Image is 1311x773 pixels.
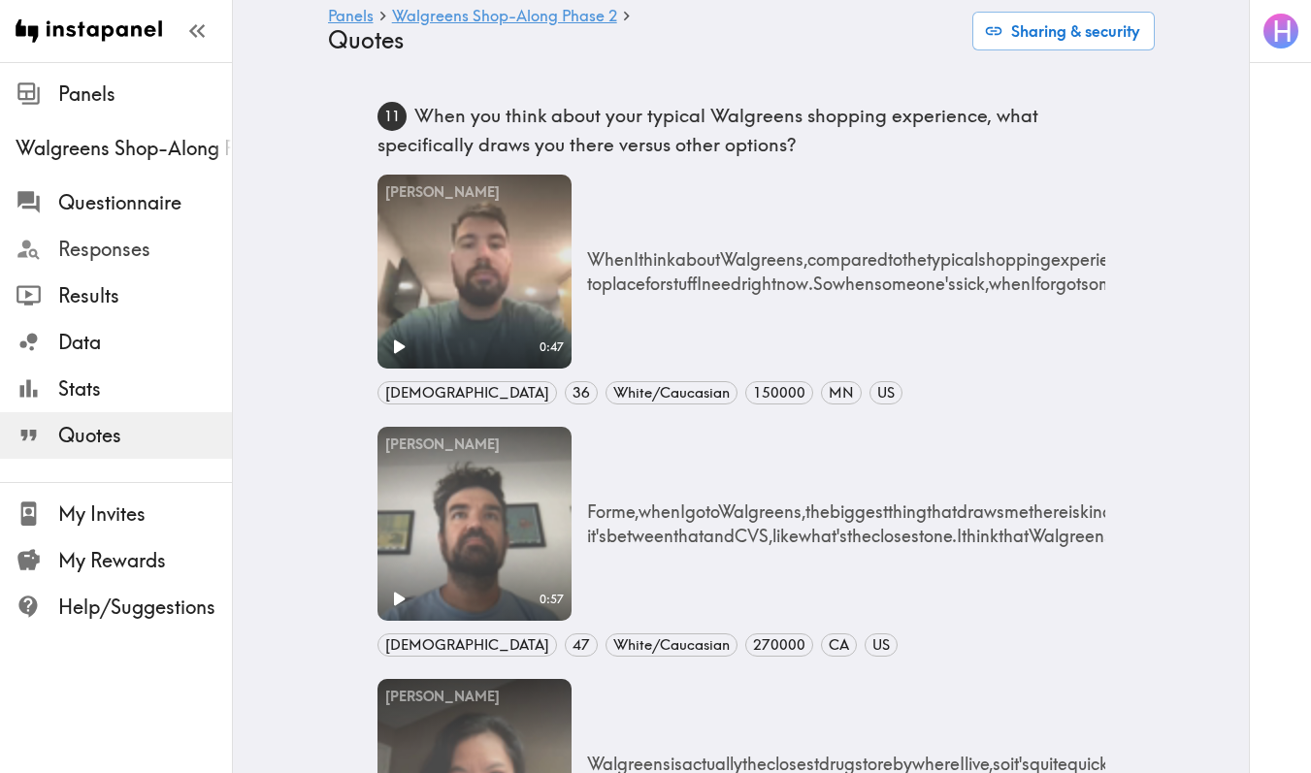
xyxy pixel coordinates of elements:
[392,8,617,26] a: Walgreens Shop-Along Phase 2
[377,104,1038,156] span: When you think about your typical Walgreens shopping experience, what specifically draws you ther...
[328,26,957,54] h4: Quotes
[377,326,420,369] button: Play
[58,422,232,449] span: Quotes
[58,81,232,108] span: Panels
[746,634,812,656] span: 270000
[58,282,232,309] span: Results
[746,382,812,403] span: 150000
[866,634,897,656] span: US
[377,679,572,715] div: [PERSON_NAME]
[58,375,232,403] span: Stats
[1272,15,1293,48] span: H
[328,8,374,26] a: Panels
[16,135,232,162] span: Walgreens Shop-Along Phase 2
[822,382,861,403] span: MN
[384,108,400,125] text: 11
[972,12,1155,50] button: Sharing & security
[606,634,737,656] span: White/Caucasian
[377,578,420,621] button: Play
[540,338,568,356] span: 0:47
[566,634,597,656] span: 47
[377,175,572,210] div: [PERSON_NAME]
[378,634,556,656] span: [DEMOGRAPHIC_DATA]
[58,547,232,574] span: My Rewards
[58,500,232,528] span: My Invites
[566,382,597,403] span: 36
[377,427,572,463] div: [PERSON_NAME]
[378,382,556,403] span: [DEMOGRAPHIC_DATA]
[870,382,901,403] span: US
[58,236,232,263] span: Responses
[58,594,232,621] span: Help/Suggestions
[58,329,232,356] span: Data
[540,591,568,608] span: 0:57
[606,382,737,403] span: White/Caucasian
[822,634,856,656] span: CA
[58,189,232,216] span: Questionnaire
[1262,12,1300,50] button: H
